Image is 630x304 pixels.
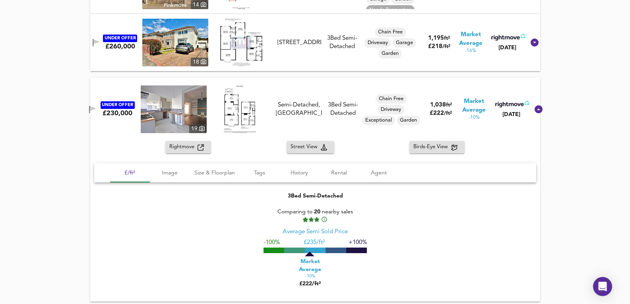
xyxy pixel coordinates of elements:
[362,116,395,125] div: Exceptional
[103,109,132,118] div: £230,000
[115,168,145,178] span: £/ft²
[393,39,416,46] span: Garage
[276,101,322,118] div: Semi-Detached, [GEOGRAPHIC_DATA]
[490,44,525,52] div: [DATE]
[444,111,452,116] span: / ft²
[364,38,391,48] div: Driveway
[165,141,211,153] button: Rightmove
[141,85,207,133] img: property thumbnail
[430,110,452,116] span: £ 222
[428,35,444,41] span: 1,195
[364,168,394,178] span: Agent
[378,105,404,114] div: Driveway
[284,168,314,178] span: History
[454,31,487,48] span: Market Average
[90,141,540,302] div: UNDER OFFER£230,000 property thumbnail 19 FloorplanSemi-Detached, [GEOGRAPHIC_DATA]3Bed Semi-Deta...
[409,141,465,153] button: Birds-Eye View
[375,27,406,37] div: Chain Free
[90,14,540,71] div: UNDER OFFER£260,000 property thumbnail 18 Floorplan[STREET_ADDRESS]3Bed Semi-DetachedChain FreeDr...
[305,273,315,280] span: -10%
[287,192,343,200] div: 3 Bed Semi-Detached
[189,124,207,133] div: 19
[141,85,207,133] a: property thumbnail 19
[494,110,529,118] div: [DATE]
[378,49,402,58] div: Garden
[397,117,420,124] span: Garden
[325,101,361,118] div: 3 Bed Semi-Detached
[366,5,415,15] div: Needs Renovation
[220,19,262,66] img: Floorplan
[376,94,407,104] div: Chain Free
[413,143,451,152] span: Birds-Eye View
[101,101,135,109] div: UNDER OFFER
[324,168,354,178] span: Rental
[362,117,395,124] span: Exceptional
[378,50,402,57] span: Garden
[244,168,275,178] span: Tags
[376,95,407,103] span: Chain Free
[442,44,450,49] span: / ft²
[378,106,404,113] span: Driveway
[428,44,450,50] span: £ 218
[469,114,480,121] span: -10%
[349,240,367,246] span: +100%
[277,39,321,47] div: [STREET_ADDRESS]
[314,209,320,215] span: 20
[191,58,208,66] div: 18
[283,228,348,236] div: Average Semi Sold Price
[142,19,208,66] img: property thumbnail
[264,240,280,246] span: -100%
[287,141,334,153] button: Street View
[465,48,476,54] span: -16%
[264,208,367,223] div: Comparing to nearby sales
[364,39,391,46] span: Driveway
[291,143,321,152] span: Street View
[430,102,446,108] span: 1,038
[530,38,539,47] svg: Show Details
[169,143,198,152] span: Rightmove
[324,34,360,51] div: 3 Bed Semi-Detached
[456,97,492,114] span: Market Average
[534,105,543,114] svg: Show Details
[366,6,415,14] span: Needs Renovation
[593,277,612,296] div: Open Intercom Messenger
[191,0,208,9] div: 14
[290,258,330,273] span: Market Average
[397,116,420,125] div: Garden
[103,35,137,42] div: UNDER OFFER
[90,77,540,141] div: UNDER OFFER£230,000 property thumbnail 19 FloorplanSemi-Detached, [GEOGRAPHIC_DATA]3Bed Semi-Deta...
[223,85,256,133] img: Floorplan
[194,168,235,178] span: Size & Floorplan
[444,36,450,41] span: ft²
[105,42,135,51] div: £260,000
[142,19,208,66] a: property thumbnail 18
[290,256,330,288] div: £222/ft²
[375,29,406,36] span: Chain Free
[155,168,185,178] span: Image
[446,103,452,108] span: ft²
[393,38,416,48] div: Garage
[304,240,325,246] span: £ 235/ft²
